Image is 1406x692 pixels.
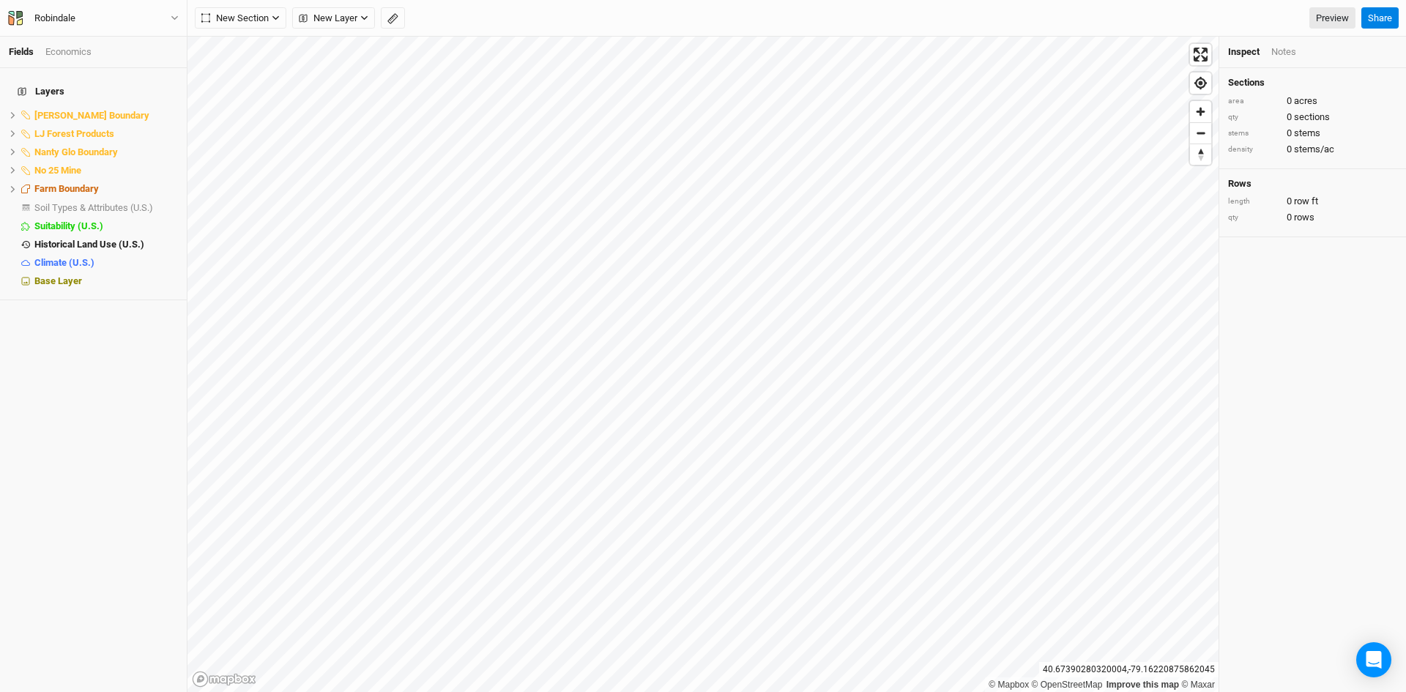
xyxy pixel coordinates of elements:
[34,275,82,286] span: Base Layer
[1181,680,1215,690] a: Maxar
[34,183,178,195] div: Farm Boundary
[34,11,75,26] div: Robindale
[34,165,81,176] span: No 25 Mine
[9,77,178,106] h4: Layers
[1190,123,1211,144] span: Zoom out
[1039,662,1219,677] div: 40.67390280320004 , -79.16220875862045
[1228,94,1397,108] div: 0
[1228,211,1397,224] div: 0
[1190,44,1211,65] button: Enter fullscreen
[1228,111,1397,124] div: 0
[34,202,178,214] div: Soil Types & Attributes (U.S.)
[34,220,178,232] div: Suitability (U.S.)
[1271,45,1296,59] div: Notes
[292,7,375,29] button: New Layer
[1228,212,1279,223] div: qty
[34,257,178,269] div: Climate (U.S.)
[1228,144,1279,155] div: density
[381,7,405,29] button: Shortcut: M
[34,220,103,231] span: Suitability (U.S.)
[1356,642,1391,677] div: Open Intercom Messenger
[34,257,94,268] span: Climate (U.S.)
[1294,111,1330,124] span: sections
[34,239,178,250] div: Historical Land Use (U.S.)
[34,165,178,176] div: No 25 Mine
[45,45,92,59] div: Economics
[1190,144,1211,165] button: Reset bearing to north
[34,110,178,122] div: Becker Boundary
[34,183,99,194] span: Farm Boundary
[34,239,144,250] span: Historical Land Use (U.S.)
[34,202,153,213] span: Soil Types & Attributes (U.S.)
[201,11,269,26] span: New Section
[1190,72,1211,94] button: Find my location
[34,146,178,158] div: Nanty Glo Boundary
[1228,128,1279,139] div: stems
[187,37,1219,692] canvas: Map
[1032,680,1103,690] a: OpenStreetMap
[9,46,34,57] a: Fields
[34,275,178,287] div: Base Layer
[34,128,178,140] div: LJ Forest Products
[1294,211,1314,224] span: rows
[1294,195,1318,208] span: row ft
[989,680,1029,690] a: Mapbox
[1294,127,1320,140] span: stems
[192,671,256,688] a: Mapbox logo
[1228,143,1397,156] div: 0
[1228,196,1279,207] div: length
[1228,195,1397,208] div: 0
[195,7,286,29] button: New Section
[1190,101,1211,122] button: Zoom in
[7,10,179,26] button: Robindale
[34,146,118,157] span: Nanty Glo Boundary
[1294,94,1317,108] span: acres
[1106,680,1179,690] a: Improve this map
[1228,45,1260,59] div: Inspect
[1309,7,1355,29] a: Preview
[299,11,357,26] span: New Layer
[1228,178,1397,190] h4: Rows
[1228,127,1397,140] div: 0
[1190,122,1211,144] button: Zoom out
[1228,112,1279,123] div: qty
[1361,7,1399,29] button: Share
[1228,96,1279,107] div: area
[1228,77,1397,89] h4: Sections
[1294,143,1334,156] span: stems/ac
[34,110,149,121] span: [PERSON_NAME] Boundary
[34,128,114,139] span: LJ Forest Products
